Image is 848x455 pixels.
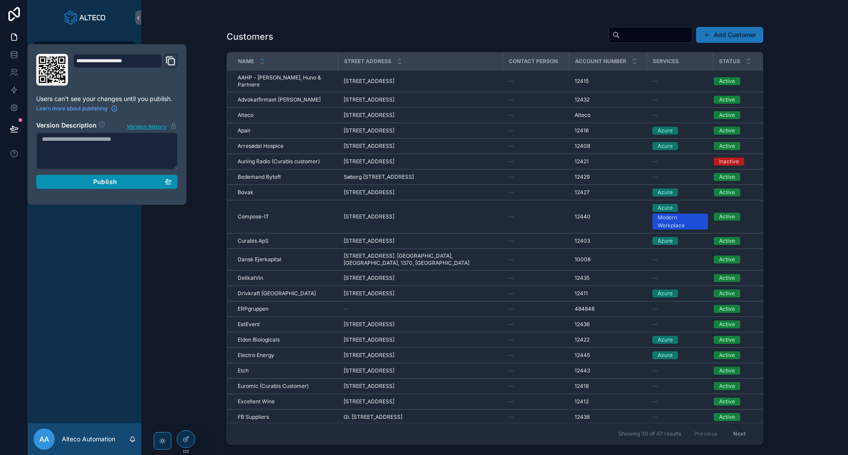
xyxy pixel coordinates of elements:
[238,256,281,263] span: Dansk Ejerkapital
[652,256,658,263] span: --
[344,158,498,165] a: [STREET_ADDRESS]
[508,321,564,328] a: --
[238,96,333,103] a: Advokatfirmaet [PERSON_NAME]
[714,213,772,221] a: Active
[73,54,178,86] div: Domain and Custom Link
[714,351,772,359] a: Active
[238,290,316,297] span: Drivkraft [GEOGRAPHIC_DATA]
[652,204,708,229] a: AzureModern Workplace
[652,173,708,180] a: --
[575,383,642,390] a: 12418
[508,290,514,297] span: --
[719,305,735,313] div: Active
[238,336,333,343] a: Eldon Biologicals
[653,58,679,65] span: Services
[508,414,514,421] span: --
[575,143,642,150] a: 12408
[344,383,498,390] a: [STREET_ADDRESS]
[714,256,772,263] a: Active
[344,336,498,343] a: [STREET_ADDRESS]
[344,96,394,103] span: [STREET_ADDRESS]
[575,414,590,421] span: 12438
[238,74,333,88] span: AAHP - [PERSON_NAME], Huno & Partnere
[508,96,514,103] span: --
[508,352,564,359] a: --
[575,275,642,282] a: 12435
[575,290,588,297] span: 12411
[575,127,589,134] span: 12416
[652,321,658,328] span: --
[344,305,349,312] span: --
[344,213,498,220] a: [STREET_ADDRESS]
[575,96,642,103] a: 12432
[238,275,263,282] span: DelikatVin
[652,142,708,150] a: Azure
[575,367,590,374] span: 12443
[238,127,251,134] span: Apair
[39,434,49,444] span: AA
[658,127,673,135] div: Azure
[575,96,590,103] span: 12432
[575,321,642,328] a: 12436
[508,158,564,165] a: --
[652,414,658,421] span: --
[36,105,118,112] a: Learn more about publishing
[344,143,394,150] span: [STREET_ADDRESS]
[508,127,514,134] span: --
[652,275,708,282] a: --
[652,112,658,119] span: --
[719,213,735,221] div: Active
[652,112,708,119] a: --
[238,290,333,297] a: Drivkraft [GEOGRAPHIC_DATA]
[238,112,333,119] a: Alteco
[508,213,514,220] span: --
[575,290,642,297] a: 12411
[344,78,498,85] a: [STREET_ADDRESS]
[575,237,590,244] span: 12403
[127,121,167,130] span: Version history
[344,290,394,297] span: [STREET_ADDRESS]
[714,237,772,245] a: Active
[344,305,498,312] a: --
[719,173,735,181] div: Active
[238,398,333,405] a: Excellent Wine
[658,351,673,359] div: Azure
[719,274,735,282] div: Active
[238,237,333,244] a: Curabis ApS
[719,77,735,85] div: Active
[575,112,591,119] span: Alteco
[714,382,772,390] a: Active
[575,58,626,65] span: Account number
[238,173,281,180] span: Bedemand Bytoft
[719,127,735,135] div: Active
[238,127,333,134] a: Apair
[344,173,498,180] a: Søborg [STREET_ADDRESS]
[575,352,590,359] span: 12445
[238,352,274,359] span: Electro Energy
[714,413,772,421] a: Active
[344,143,498,150] a: [STREET_ADDRESS]
[652,383,708,390] a: --
[238,336,280,343] span: Eldon Biologicals
[714,142,772,150] a: Active
[575,78,589,85] span: 12415
[36,105,107,112] span: Learn more about publishing
[508,321,514,328] span: --
[719,237,735,245] div: Active
[238,143,333,150] a: Arresødal Hospice
[508,398,564,405] a: --
[238,143,284,150] span: Arresødal Hospice
[652,321,708,328] a: --
[652,414,708,421] a: --
[508,143,564,150] a: --
[652,256,708,263] a: --
[508,275,564,282] a: --
[238,305,333,312] a: ERPgruppen
[508,275,514,282] span: --
[575,383,589,390] span: 12418
[575,189,642,196] a: 12427
[344,321,498,328] a: [STREET_ADDRESS]
[719,413,735,421] div: Active
[238,383,309,390] span: Euromic (Curabis Customer)
[238,414,333,421] a: FB Suppliers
